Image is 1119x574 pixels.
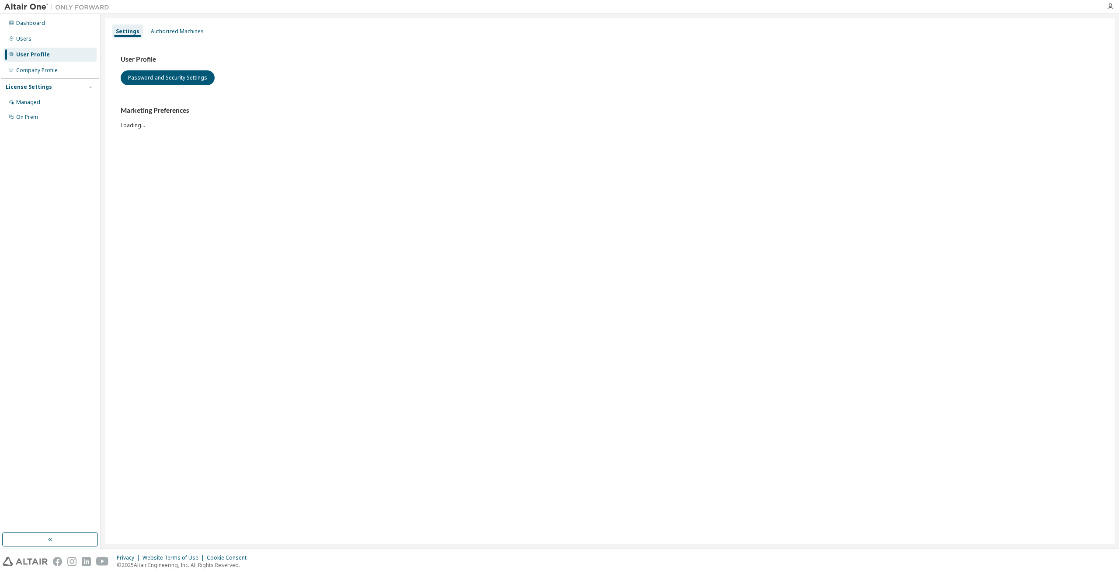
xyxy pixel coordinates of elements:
[67,557,76,566] img: instagram.svg
[121,106,1099,115] h3: Marketing Preferences
[121,55,1099,64] h3: User Profile
[16,20,45,27] div: Dashboard
[116,28,139,35] div: Settings
[117,561,252,569] p: © 2025 Altair Engineering, Inc. All Rights Reserved.
[82,557,91,566] img: linkedin.svg
[16,67,58,74] div: Company Profile
[151,28,204,35] div: Authorized Machines
[117,554,142,561] div: Privacy
[16,51,50,58] div: User Profile
[16,99,40,106] div: Managed
[16,35,31,42] div: Users
[121,70,215,85] button: Password and Security Settings
[121,106,1099,129] div: Loading...
[207,554,252,561] div: Cookie Consent
[4,3,114,11] img: Altair One
[53,557,62,566] img: facebook.svg
[6,83,52,90] div: License Settings
[96,557,109,566] img: youtube.svg
[16,114,38,121] div: On Prem
[142,554,207,561] div: Website Terms of Use
[3,557,48,566] img: altair_logo.svg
